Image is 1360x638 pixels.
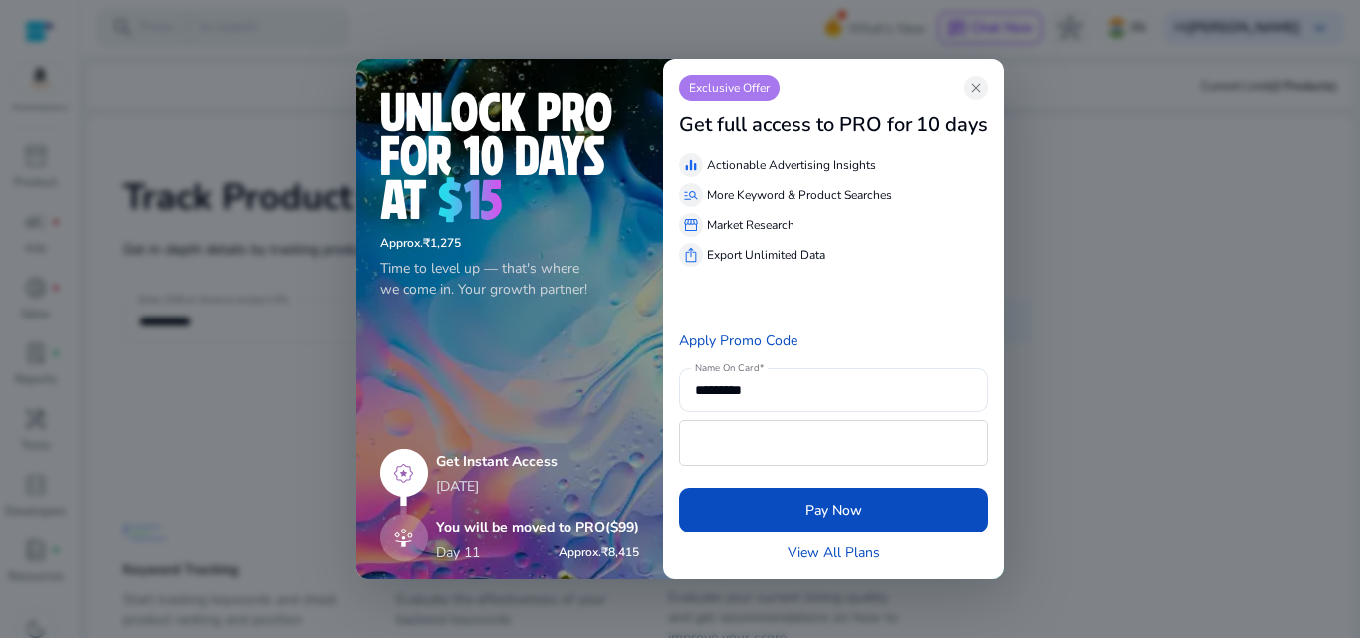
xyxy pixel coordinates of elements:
p: Exclusive Offer [679,75,780,101]
h3: 10 days [916,113,988,137]
p: Day 11 [436,542,480,563]
span: Pay Now [805,500,862,521]
h6: ₹1,275 [380,236,639,250]
p: Market Research [707,216,794,234]
span: equalizer [683,157,699,173]
p: Export Unlimited Data [707,246,825,264]
h5: Get Instant Access [436,454,639,471]
a: Apply Promo Code [679,331,797,350]
iframe: Secure payment input frame [690,423,977,463]
span: ios_share [683,247,699,263]
h6: ₹8,415 [559,545,639,559]
span: storefront [683,217,699,233]
span: Approx. [380,235,423,251]
span: close [968,80,984,96]
span: ($99) [605,518,639,536]
p: Time to level up — that's where we come in. Your growth partner! [380,258,639,300]
h3: Get full access to PRO for [679,113,912,137]
p: Actionable Advertising Insights [707,156,876,174]
button: Pay Now [679,488,988,532]
a: View All Plans [788,542,880,563]
span: Approx. [559,544,601,560]
h5: You will be moved to PRO [436,520,639,536]
mat-label: Name On Card [695,361,759,375]
p: [DATE] [436,476,639,497]
p: More Keyword & Product Searches [707,186,892,204]
span: manage_search [683,187,699,203]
